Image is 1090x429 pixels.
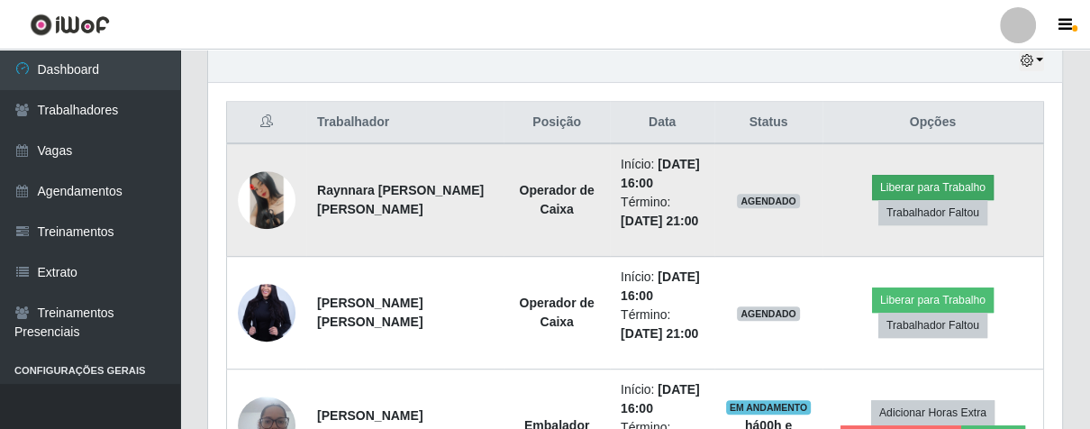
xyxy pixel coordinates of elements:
[519,296,594,329] strong: Operador de Caixa
[621,157,700,190] time: [DATE] 16:00
[737,194,800,208] span: AGENDADO
[621,382,700,415] time: [DATE] 16:00
[238,171,295,229] img: 1730588148505.jpeg
[238,269,295,356] img: 1741973896630.jpeg
[519,183,594,216] strong: Operador de Caixa
[621,380,704,418] li: Início:
[878,313,987,338] button: Trabalhador Faltou
[872,288,994,313] button: Liberar para Trabalho
[714,102,822,144] th: Status
[317,183,484,216] strong: Raynnara [PERSON_NAME] [PERSON_NAME]
[621,306,704,343] li: Término:
[610,102,714,144] th: Data
[317,296,422,329] strong: [PERSON_NAME] [PERSON_NAME]
[30,14,110,36] img: CoreUI Logo
[621,214,698,228] time: [DATE] 21:00
[621,155,704,193] li: Início:
[822,102,1044,144] th: Opções
[621,326,698,341] time: [DATE] 21:00
[621,193,704,231] li: Término:
[878,200,987,225] button: Trabalhador Faltou
[504,102,610,144] th: Posição
[872,175,994,200] button: Liberar para Trabalho
[871,400,995,425] button: Adicionar Horas Extra
[306,102,504,144] th: Trabalhador
[726,400,812,415] span: EM ANDAMENTO
[737,306,800,321] span: AGENDADO
[621,268,704,306] li: Início:
[621,269,700,303] time: [DATE] 16:00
